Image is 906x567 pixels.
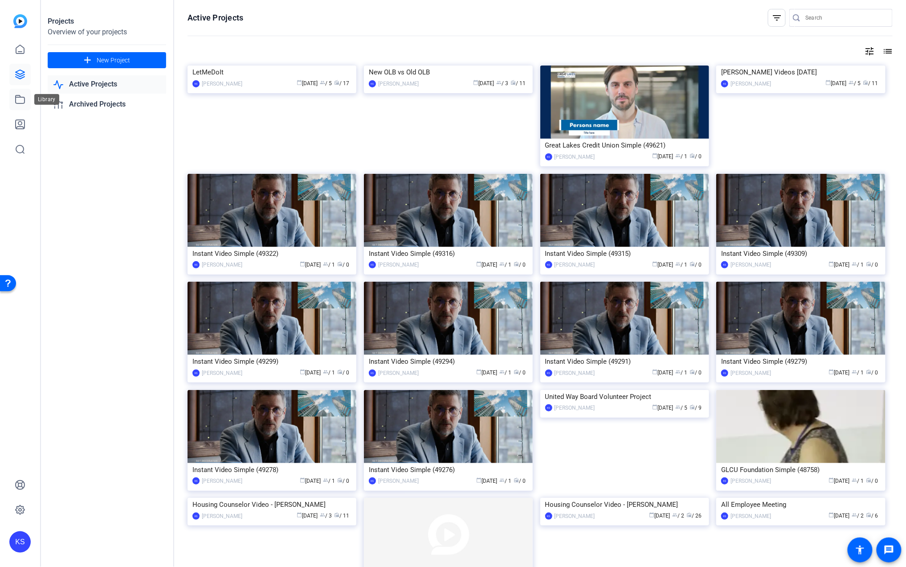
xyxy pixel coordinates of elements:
span: calendar_today [829,477,834,483]
h1: Active Projects [188,12,243,23]
span: radio [337,369,343,374]
div: [PERSON_NAME] [731,369,771,378]
span: group [676,153,681,158]
span: / 0 [866,370,878,376]
span: calendar_today [297,512,302,518]
span: / 0 [866,478,878,484]
span: [DATE] [653,153,673,160]
span: group [852,261,857,267]
span: group [676,261,681,267]
span: group [676,369,681,374]
div: KS [545,153,552,160]
span: group [323,261,328,267]
span: / 1 [852,262,864,268]
span: / 1 [852,370,864,376]
span: calendar_today [653,261,658,267]
div: [PERSON_NAME] [555,260,595,269]
span: radio [690,261,695,267]
div: KS [192,513,200,520]
span: radio [866,369,872,374]
span: group [852,512,857,518]
span: group [323,369,328,374]
span: radio [690,369,695,374]
span: [DATE] [297,513,318,519]
div: Great Lakes Credit Union Simple (49621) [545,139,704,152]
span: calendar_today [476,477,482,483]
div: [PERSON_NAME] [202,369,242,378]
span: calendar_today [476,261,482,267]
span: / 0 [337,478,349,484]
span: radio [863,80,869,85]
span: calendar_today [653,404,658,410]
span: [DATE] [829,370,850,376]
div: Instant Video Simple (49278) [192,463,351,477]
div: New OLB vs Old OLB [369,66,528,79]
span: / 11 [863,80,878,86]
span: / 0 [514,478,526,484]
span: calendar_today [649,512,655,518]
span: / 2 [852,513,864,519]
span: radio [334,512,339,518]
span: / 9 [690,405,702,411]
div: [PERSON_NAME] [555,369,595,378]
div: KS [545,404,552,411]
div: Housing Counselor Video - [PERSON_NAME] [192,498,351,511]
span: / 1 [676,262,688,268]
span: [DATE] [653,405,673,411]
span: group [323,477,328,483]
span: [DATE] [476,478,497,484]
div: [PERSON_NAME] [202,260,242,269]
span: radio [687,512,692,518]
div: [PERSON_NAME] [555,152,595,161]
span: / 1 [499,478,511,484]
span: / 1 [676,370,688,376]
span: radio [866,512,872,518]
div: KS [721,513,728,520]
span: [DATE] [300,478,321,484]
span: [DATE] [476,262,497,268]
img: blue-gradient.svg [13,14,27,28]
a: Active Projects [48,75,166,94]
span: [DATE] [300,262,321,268]
div: [PERSON_NAME] [731,260,771,269]
mat-icon: message [884,545,894,555]
div: LetMeDoIt [192,66,351,79]
span: group [499,369,505,374]
span: radio [337,261,343,267]
div: Instant Video Simple (49291) [545,355,704,368]
span: calendar_today [473,80,478,85]
span: / 0 [514,370,526,376]
span: radio [510,80,516,85]
span: radio [514,477,519,483]
span: / 1 [499,262,511,268]
span: radio [337,477,343,483]
div: [PERSON_NAME] Videos [DATE] [721,66,880,79]
div: KS [369,80,376,87]
span: group [320,80,325,85]
div: Overview of your projects [48,27,166,37]
div: Projects [48,16,166,27]
span: / 1 [499,370,511,376]
span: radio [866,477,872,483]
div: [PERSON_NAME] [378,369,419,378]
span: / 5 [320,80,332,86]
span: New Project [97,56,130,65]
span: calendar_today [300,261,305,267]
div: Library [34,94,59,105]
span: [DATE] [476,370,497,376]
div: KS [192,370,200,377]
span: [DATE] [829,513,850,519]
div: [PERSON_NAME] [378,260,419,269]
a: Archived Projects [48,95,166,114]
mat-icon: accessibility [855,545,865,555]
span: [DATE] [826,80,847,86]
div: Instant Video Simple (49299) [192,355,351,368]
span: / 3 [320,513,332,519]
span: radio [334,80,339,85]
span: / 0 [337,262,349,268]
div: KS [721,370,728,377]
div: KS [192,477,200,485]
span: / 0 [514,262,526,268]
div: KS [721,80,728,87]
mat-icon: add [82,55,93,66]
